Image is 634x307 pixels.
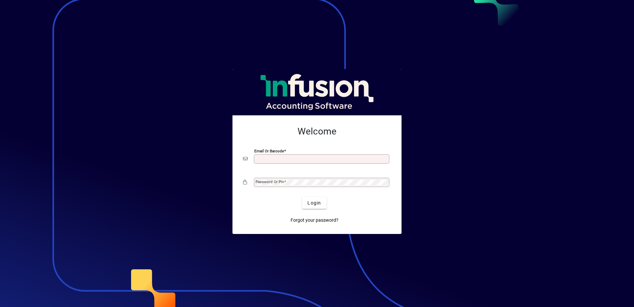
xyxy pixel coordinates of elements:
[243,126,391,137] h2: Welcome
[291,217,338,224] span: Forgot your password?
[302,197,326,209] button: Login
[256,179,284,184] mat-label: Password or Pin
[254,149,284,153] mat-label: Email or Barcode
[307,200,321,207] span: Login
[288,214,341,226] a: Forgot your password?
